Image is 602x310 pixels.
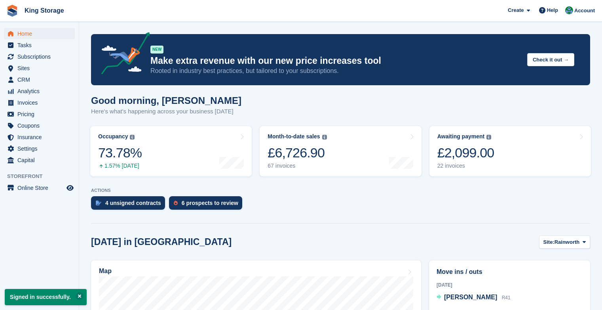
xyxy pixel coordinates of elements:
img: prospect-51fa495bee0391a8d652442698ab0144808aea92771e9ea1ae160a38d050c398.svg [174,201,178,205]
div: 6 prospects to review [182,200,238,206]
img: price-adjustments-announcement-icon-8257ccfd72463d97f412b2fc003d46551f7dbcb40ab6d574587a9cd5c0d94... [95,32,150,77]
p: Rooted in industry best practices, but tailored to your subscriptions. [150,67,521,75]
a: menu [4,51,75,62]
div: £6,726.90 [268,145,327,161]
span: Insurance [17,132,65,143]
div: Occupancy [98,133,128,140]
a: menu [4,109,75,120]
img: stora-icon-8386f47178a22dfd0bd8f6a31ec36ba5ce8667c1dd55bd0f319d3a0aa187defe.svg [6,5,18,17]
span: Tasks [17,40,65,51]
a: King Storage [21,4,67,17]
a: 4 unsigned contracts [91,196,169,214]
div: 4 unsigned contracts [105,200,161,206]
a: menu [4,120,75,131]
a: menu [4,132,75,143]
a: menu [4,74,75,85]
span: [PERSON_NAME] [444,294,497,300]
img: John King [565,6,573,14]
a: 6 prospects to review [169,196,246,214]
a: menu [4,97,75,108]
span: Sites [17,63,65,74]
p: Signed in successfully. [5,289,87,305]
a: Occupancy 73.78% 1.57% [DATE] [90,126,252,176]
a: menu [4,143,75,154]
span: Create [508,6,524,14]
a: menu [4,182,75,193]
button: Check it out → [527,53,574,66]
img: icon-info-grey-7440780725fd019a000dd9b08b2336e03edf1995a4989e88bcd33f0948082b44.svg [486,135,491,140]
span: Capital [17,155,65,166]
span: Help [547,6,558,14]
span: Online Store [17,182,65,193]
p: Here's what's happening across your business [DATE] [91,107,241,116]
a: Month-to-date sales £6,726.90 67 invoices [260,126,421,176]
img: contract_signature_icon-13c848040528278c33f63329250d36e43548de30e8caae1d1a13099fd9432cc5.svg [96,201,101,205]
span: Rainworth [555,238,580,246]
img: icon-info-grey-7440780725fd019a000dd9b08b2336e03edf1995a4989e88bcd33f0948082b44.svg [130,135,135,140]
div: £2,099.00 [437,145,494,161]
span: R41 [502,295,511,300]
p: ACTIONS [91,188,590,193]
span: Storefront [7,172,79,180]
img: icon-info-grey-7440780725fd019a000dd9b08b2336e03edf1995a4989e88bcd33f0948082b44.svg [322,135,327,140]
h2: [DATE] in [GEOGRAPHIC_DATA] [91,237,232,247]
a: Preview store [65,183,75,193]
div: NEW [150,46,163,54]
p: Make extra revenue with our new price increases tool [150,55,521,67]
span: Home [17,28,65,39]
span: Coupons [17,120,65,131]
span: Settings [17,143,65,154]
span: Site: [543,238,555,246]
h2: Move ins / outs [437,267,583,277]
span: Analytics [17,86,65,97]
h2: Map [99,268,112,275]
a: menu [4,28,75,39]
span: Subscriptions [17,51,65,62]
div: [DATE] [437,281,583,289]
div: 67 invoices [268,163,327,169]
div: 22 invoices [437,163,494,169]
a: [PERSON_NAME] R41 [437,293,511,303]
a: menu [4,86,75,97]
div: Month-to-date sales [268,133,320,140]
div: 1.57% [DATE] [98,163,142,169]
h1: Good morning, [PERSON_NAME] [91,95,241,106]
span: Pricing [17,109,65,120]
span: Account [574,7,595,15]
span: Invoices [17,97,65,108]
a: Awaiting payment £2,099.00 22 invoices [429,126,591,176]
div: 73.78% [98,145,142,161]
button: Site: Rainworth [539,235,590,249]
a: menu [4,40,75,51]
a: menu [4,155,75,166]
div: Awaiting payment [437,133,485,140]
span: CRM [17,74,65,85]
a: menu [4,63,75,74]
